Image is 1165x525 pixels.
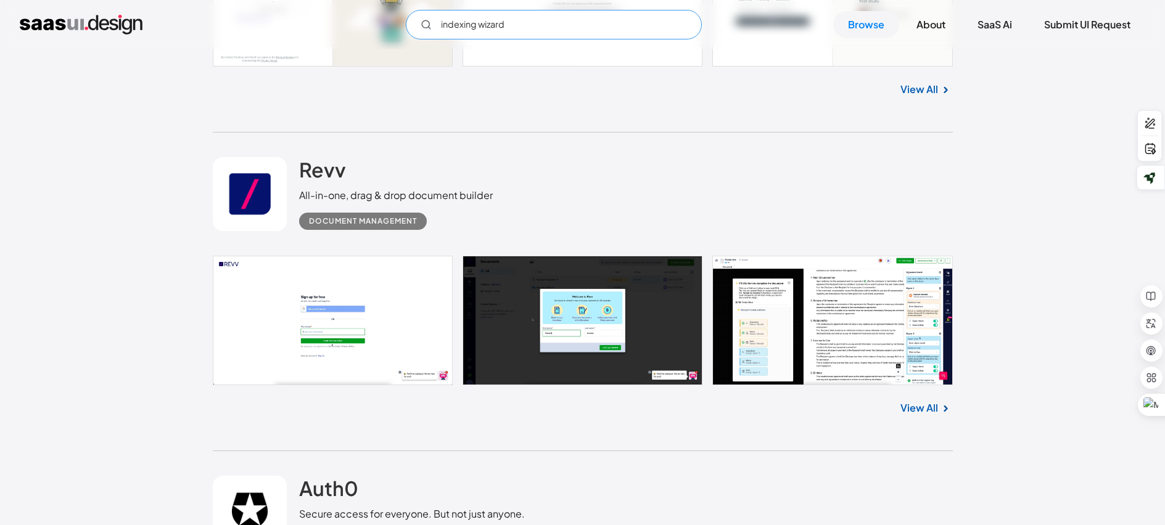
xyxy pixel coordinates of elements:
[1029,11,1145,38] a: Submit UI Request
[299,507,525,521] div: Secure access for everyone. But not just anyone.
[406,10,702,39] input: Search UI designs you're looking for...
[406,10,702,39] form: Email Form
[900,82,938,97] a: View All
[299,157,346,182] h2: Revv
[900,401,938,415] a: View All
[299,188,493,203] div: All-in-one, drag & drop document builder
[963,11,1027,38] a: SaaS Ai
[20,15,142,35] a: home
[833,11,899,38] a: Browse
[299,476,358,507] a: Auth0
[309,214,417,229] div: Document Management
[299,476,358,500] h2: Auth0
[902,11,960,38] a: About
[299,157,346,188] a: Revv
